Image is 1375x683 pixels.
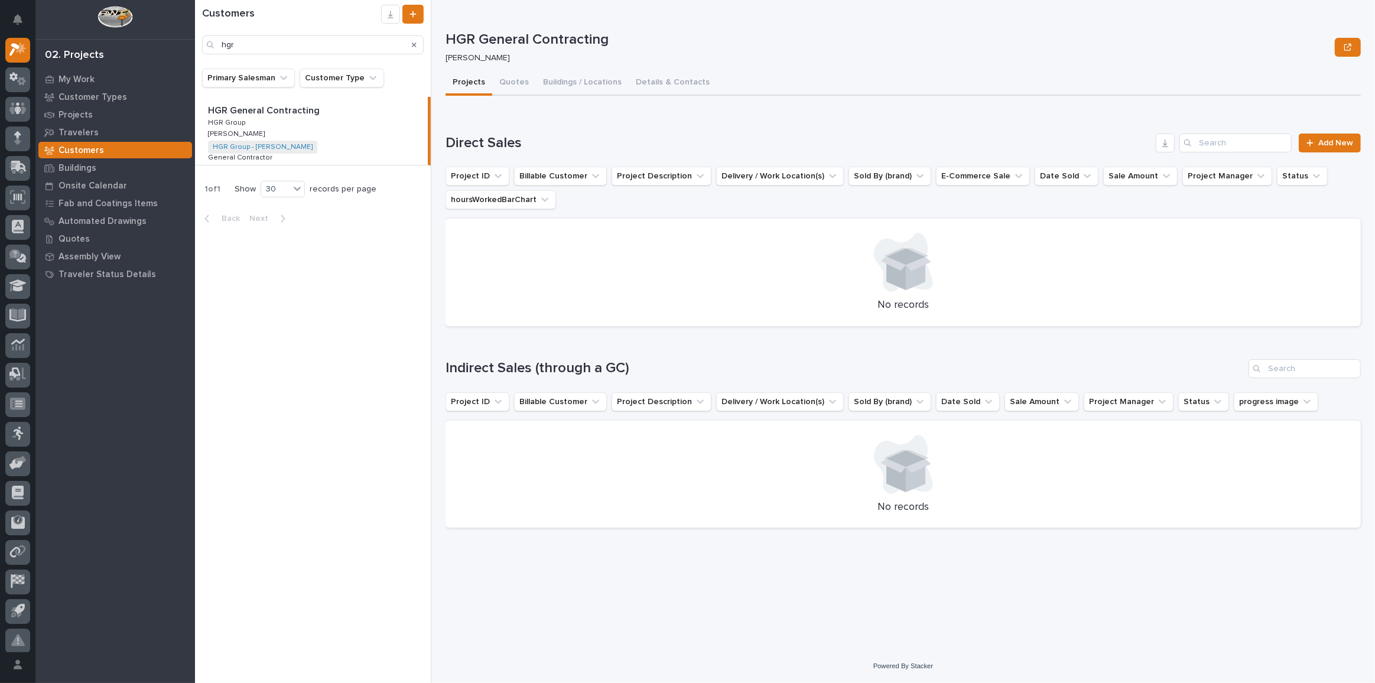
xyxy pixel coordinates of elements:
[629,71,717,96] button: Details & Contacts
[1299,134,1361,152] a: Add New
[1005,392,1079,411] button: Sale Amount
[15,14,30,33] div: Notifications
[460,299,1347,312] p: No records
[58,252,121,262] p: Assembly View
[245,213,295,224] button: Next
[35,177,195,194] a: Onsite Calendar
[208,116,248,127] p: HGR Group
[35,194,195,212] a: Fab and Coatings Items
[35,141,195,159] a: Customers
[849,392,931,411] button: Sold By (brand)
[35,123,195,141] a: Travelers
[936,167,1030,186] button: E-Commerce Sale
[446,167,509,186] button: Project ID
[58,92,127,103] p: Customer Types
[1178,392,1229,411] button: Status
[536,71,629,96] button: Buildings / Locations
[58,234,90,245] p: Quotes
[208,128,267,138] p: [PERSON_NAME]
[214,213,240,224] span: Back
[58,199,158,209] p: Fab and Coatings Items
[612,392,711,411] button: Project Description
[1277,167,1328,186] button: Status
[97,6,132,28] img: Workspace Logo
[716,167,844,186] button: Delivery / Work Location(s)
[1179,134,1292,152] input: Search
[35,248,195,265] a: Assembly View
[612,167,711,186] button: Project Description
[35,265,195,283] a: Traveler Status Details
[195,213,245,224] button: Back
[35,88,195,106] a: Customer Types
[5,7,30,32] button: Notifications
[58,110,93,121] p: Projects
[873,662,933,669] a: Powered By Stacker
[446,135,1151,152] h1: Direct Sales
[235,184,256,194] p: Show
[202,35,424,54] input: Search
[58,216,147,227] p: Automated Drawings
[446,190,556,209] button: hoursWorkedBarChart
[1182,167,1272,186] button: Project Manager
[202,8,381,21] h1: Customers
[1234,392,1318,411] button: progress image
[208,103,322,116] p: HGR General Contracting
[45,49,104,62] div: 02. Projects
[446,53,1325,63] p: [PERSON_NAME]
[446,71,492,96] button: Projects
[1103,167,1178,186] button: Sale Amount
[446,360,1244,377] h1: Indirect Sales (through a GC)
[446,31,1330,48] p: HGR General Contracting
[514,167,607,186] button: Billable Customer
[35,70,195,88] a: My Work
[514,392,607,411] button: Billable Customer
[58,74,95,85] p: My Work
[208,151,275,162] p: General Contractor
[58,145,104,156] p: Customers
[1084,392,1174,411] button: Project Manager
[1318,139,1353,147] span: Add New
[460,501,1347,514] p: No records
[849,167,931,186] button: Sold By (brand)
[58,163,96,174] p: Buildings
[213,143,313,151] a: HGR Group - [PERSON_NAME]
[35,106,195,123] a: Projects
[58,269,156,280] p: Traveler Status Details
[1249,359,1361,378] input: Search
[35,230,195,248] a: Quotes
[716,392,844,411] button: Delivery / Work Location(s)
[300,69,384,87] button: Customer Type
[35,159,195,177] a: Buildings
[58,128,99,138] p: Travelers
[310,184,376,194] p: records per page
[35,212,195,230] a: Automated Drawings
[202,69,295,87] button: Primary Salesman
[492,71,536,96] button: Quotes
[195,175,230,204] p: 1 of 1
[195,97,431,165] a: HGR General ContractingHGR General Contracting HGR GroupHGR Group [PERSON_NAME][PERSON_NAME] HGR ...
[446,392,509,411] button: Project ID
[1035,167,1098,186] button: Date Sold
[58,181,127,191] p: Onsite Calendar
[936,392,1000,411] button: Date Sold
[249,213,275,224] span: Next
[261,183,290,196] div: 30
